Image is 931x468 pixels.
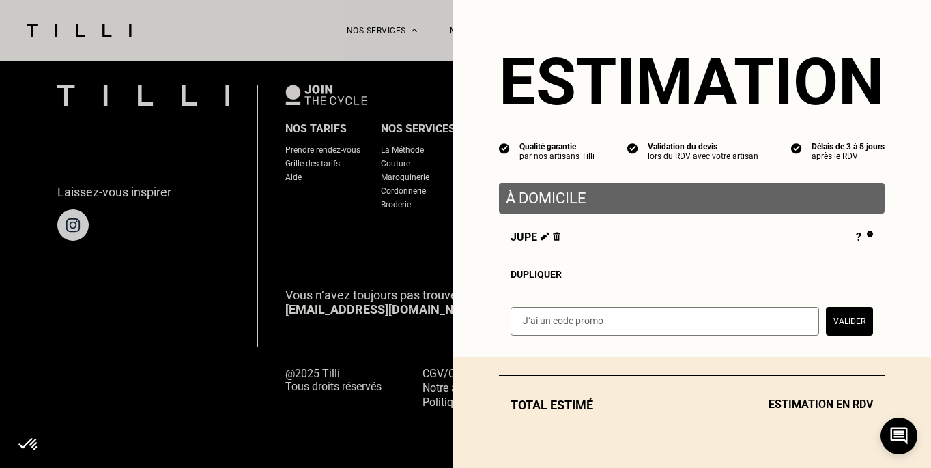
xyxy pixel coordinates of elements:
div: Total estimé [499,398,885,412]
div: lors du RDV avec votre artisan [648,151,758,161]
div: Validation du devis [648,142,758,151]
img: Supprimer [553,232,560,241]
img: icon list info [627,142,638,154]
img: icon list info [499,142,510,154]
div: ? [856,231,873,246]
div: Dupliquer [511,269,873,280]
span: Estimation en RDV [769,398,873,412]
img: Pourquoi le prix est indéfini ? [867,231,873,237]
input: J‘ai un code promo [511,307,819,336]
img: Éditer [541,232,549,241]
section: Estimation [499,44,885,120]
span: Jupe [511,231,560,246]
div: par nos artisans Tilli [519,151,595,161]
div: Qualité garantie [519,142,595,151]
button: Valider [826,307,873,336]
div: Délais de 3 à 5 jours [812,142,885,151]
div: après le RDV [812,151,885,161]
p: À domicile [506,190,878,207]
img: icon list info [791,142,802,154]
